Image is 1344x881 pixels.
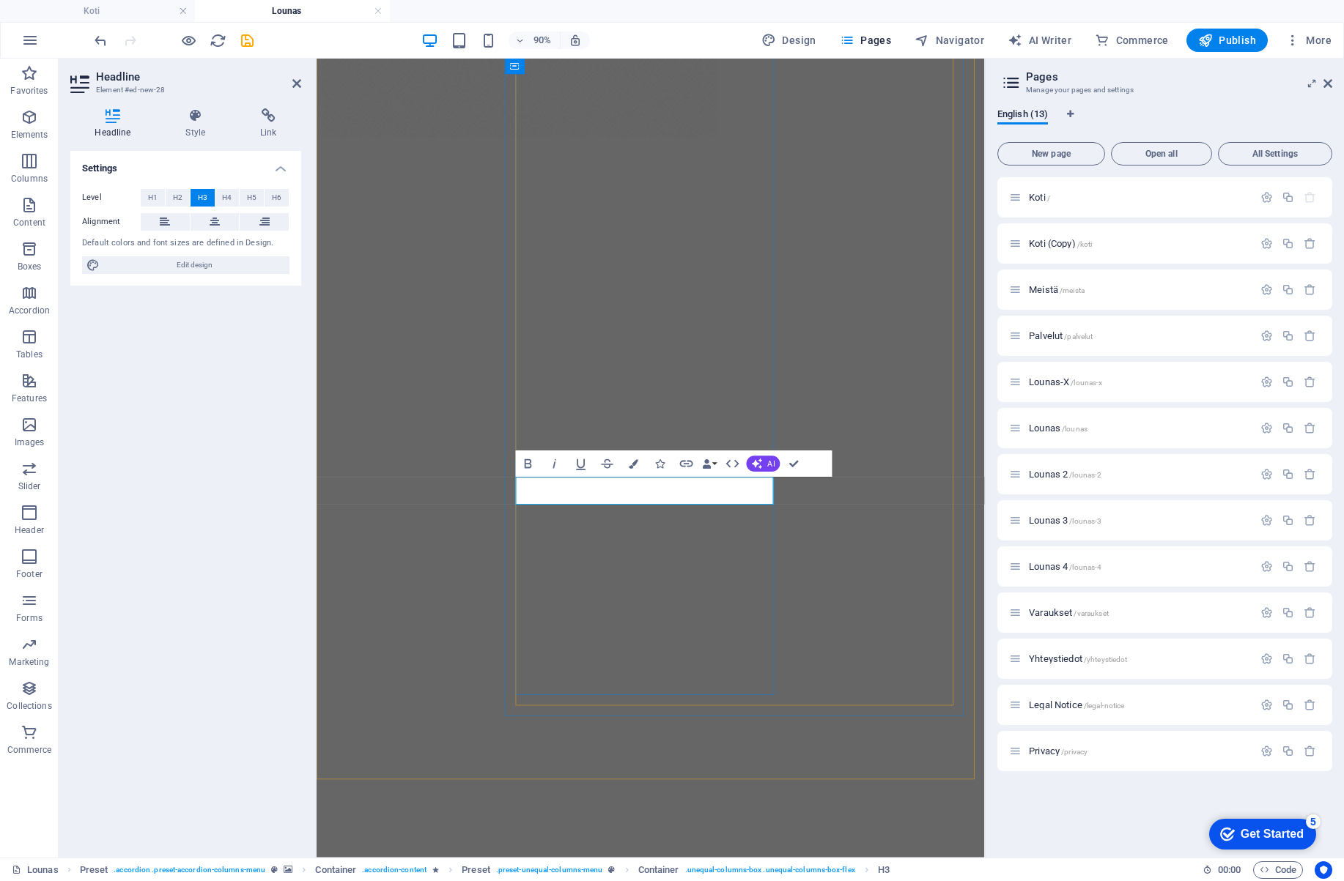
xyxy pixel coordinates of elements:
[761,33,816,48] span: Design
[516,451,541,477] button: Bold (Ctrl+B)
[638,861,679,879] span: Click to select. Double-click to edit
[236,108,301,139] h4: Link
[315,861,356,879] span: Click to select. Double-click to edit
[1282,283,1294,296] div: Duplicate
[840,33,891,48] span: Pages
[114,861,265,879] span: . accordion .preset-accordion-columns-menu
[18,480,41,492] p: Slider
[1024,423,1253,433] div: Lounas/lounas
[1029,330,1093,341] span: Click to open page
[239,32,256,49] i: Save (Ctrl+S)
[209,31,226,49] button: reload
[141,189,165,207] button: H1
[11,129,48,141] p: Elements
[1253,861,1303,879] button: Code
[1062,425,1088,433] span: /lounas
[1260,861,1296,879] span: Code
[1029,284,1085,295] span: Click to open page
[1260,283,1273,296] div: Settings
[1260,560,1273,573] div: Settings
[1282,745,1294,757] div: Duplicate
[1198,33,1256,48] span: Publish
[166,189,190,207] button: H2
[70,108,161,139] h4: Headline
[16,612,43,624] p: Forms
[747,456,780,472] button: AI
[1304,191,1316,204] div: The startpage cannot be deleted
[1118,149,1205,158] span: Open all
[1218,142,1332,166] button: All Settings
[1260,422,1273,434] div: Settings
[7,700,51,712] p: Collections
[1260,376,1273,388] div: Settings
[1024,700,1253,710] div: Legal Notice/legal-notice
[1002,29,1077,52] button: AI Writer
[915,33,984,48] span: Navigator
[542,451,567,477] button: Italic (Ctrl+I)
[15,436,45,448] p: Images
[284,866,292,874] i: This element contains a background
[15,524,44,536] p: Header
[1029,699,1124,710] span: Click to open page
[496,861,603,879] span: . preset-unequal-columns-menu
[462,861,490,879] span: Click to select. Double-click to edit
[222,189,232,207] span: H4
[531,31,554,49] h6: 90%
[180,31,197,49] button: Click here to leave preview mode and continue editing
[247,189,256,207] span: H5
[1024,377,1253,387] div: Lounas-X/lounas-x
[1282,376,1294,388] div: Duplicate
[1024,285,1253,294] div: Meistä/meista
[1260,191,1273,204] div: Settings
[1077,240,1093,248] span: /koti
[80,861,890,879] nav: breadcrumb
[1069,471,1101,479] span: /lounas-2
[9,305,50,316] p: Accordion
[1029,238,1092,249] span: Click to open page
[16,349,43,360] p: Tables
[1186,29,1268,52] button: Publish
[1084,655,1128,663] span: /yhteystiedot
[756,29,822,52] div: Design (Ctrl+Alt+Y)
[215,189,240,207] button: H4
[1029,653,1127,664] span: Click to open page
[1304,237,1316,250] div: Remove
[569,34,582,47] i: On resize automatically adjust zoom level to fit chosen device.
[7,744,51,756] p: Commerce
[148,189,158,207] span: H1
[1282,699,1294,711] div: Duplicate
[1024,516,1253,525] div: Lounas 3/lounas-3
[96,83,272,97] h3: Element #ed-new-28
[1260,330,1273,342] div: Settings
[1024,469,1253,479] div: Lounas 2/lounas-2
[362,861,427,879] span: . accordion-content
[1029,376,1102,387] span: Click to open page
[1024,746,1253,756] div: Privacy/privacy
[82,237,289,250] div: Default colors and font sizes are defined in Design.
[1282,191,1294,204] div: Duplicate
[1074,609,1108,617] span: /varaukset
[1111,142,1212,166] button: Open all
[43,16,106,29] div: Get Started
[1260,653,1273,665] div: Settings
[701,451,719,477] button: Data Bindings
[1304,560,1316,573] div: Remove
[191,189,215,207] button: H3
[1024,193,1253,202] div: Koti/
[1095,33,1169,48] span: Commerce
[13,217,45,228] p: Content
[1282,330,1294,342] div: Duplicate
[997,108,1332,136] div: Language Tabs
[1061,748,1088,756] span: /privacy
[1024,331,1253,341] div: Palvelut/palvelut
[1060,286,1085,294] span: /meista
[1069,563,1101,571] span: /lounas-4
[878,861,890,879] span: Click to select. Double-click to edit
[1228,864,1230,875] span: :
[1029,469,1101,480] span: Click to open page
[432,866,439,874] i: Element contains an animation
[210,32,226,49] i: Reload page
[80,861,108,879] span: Click to select. Double-click to edit
[18,261,42,272] p: Boxes
[1069,517,1101,525] span: /lounas-3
